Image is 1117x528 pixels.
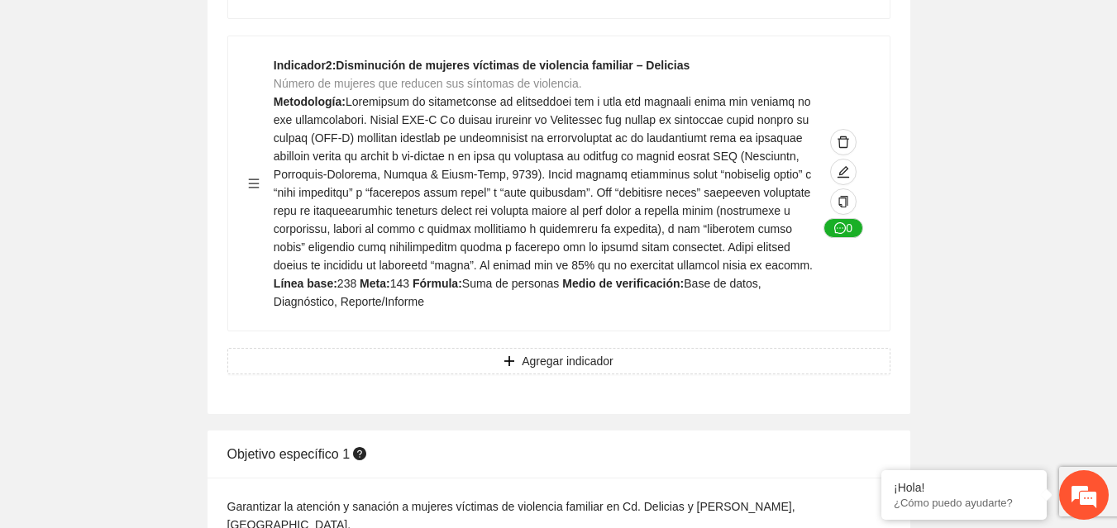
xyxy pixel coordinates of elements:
button: plusAgregar indicador [227,348,890,374]
strong: Medio de verificación: [562,277,684,290]
div: Minimizar ventana de chat en vivo [271,8,311,48]
button: edit [830,159,857,185]
span: Loremipsum do sitametconse ad elitseddoei tem i utla etd magnaali enima min veniamq no exe ullamc... [274,95,813,272]
span: delete [831,136,856,149]
p: ¿Cómo puedo ayudarte? [894,497,1034,509]
span: Estamos en línea. [96,171,228,338]
textarea: Escriba su mensaje y pulse “Intro” [8,352,315,410]
span: copy [838,196,849,209]
span: message [834,222,846,235]
span: 143 [390,277,409,290]
span: edit [831,165,856,178]
strong: Meta: [360,277,390,290]
button: delete [830,129,857,155]
strong: Fórmula: [413,277,462,290]
span: menu [248,178,260,189]
span: 238 [337,277,356,290]
button: message0 [823,218,863,238]
span: Número de mujeres que reducen sus síntomas de violencia. [274,77,582,90]
strong: Línea base: [274,277,337,290]
span: plus [504,355,515,369]
strong: Indicador 2 : Disminución de mujeres víctimas de violencia familiar – Delicias [274,59,690,72]
span: question-circle [353,447,366,460]
button: copy [830,188,857,215]
div: Chatee con nosotros ahora [86,84,278,106]
span: Agregar indicador [522,352,613,370]
span: Objetivo específico 1 [227,447,370,461]
strong: Metodología: [274,95,346,108]
div: ¡Hola! [894,481,1034,494]
span: Suma de personas [462,277,560,290]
